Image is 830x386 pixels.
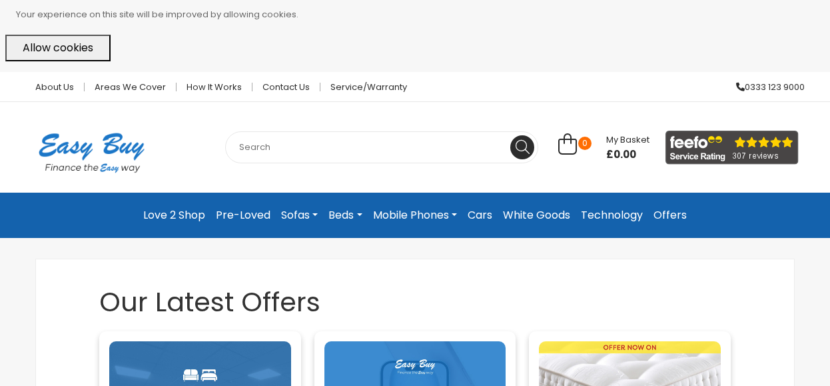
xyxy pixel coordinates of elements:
a: Offers [648,203,692,227]
a: Areas we cover [85,83,177,91]
span: My Basket [606,133,649,146]
a: How it works [177,83,252,91]
h1: Our Latest Offers [99,286,731,318]
a: Pre-Loved [210,203,276,227]
a: Beds [323,203,367,227]
button: Allow cookies [5,35,111,61]
span: 0 [578,137,592,150]
img: Easy Buy [25,115,158,190]
a: About Us [25,83,85,91]
input: Search [225,131,538,163]
a: Mobile Phones [368,203,462,227]
a: Service/Warranty [320,83,407,91]
a: Contact Us [252,83,320,91]
img: feefo_logo [665,131,799,165]
a: 0333 123 9000 [726,83,805,91]
p: Your experience on this site will be improved by allowing cookies. [16,5,825,24]
a: Technology [576,203,648,227]
a: Cars [462,203,498,227]
a: Sofas [276,203,323,227]
a: White Goods [498,203,576,227]
a: 0 My Basket £0.00 [558,141,649,156]
a: Love 2 Shop [138,203,210,227]
span: £0.00 [606,148,649,161]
